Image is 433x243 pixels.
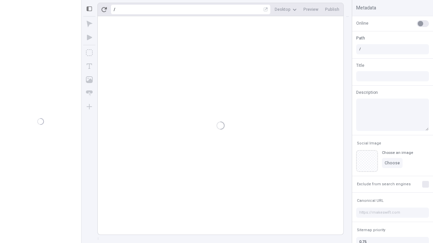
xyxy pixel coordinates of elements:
span: Path [356,35,365,41]
span: Canonical URL [357,198,384,203]
span: Preview [303,7,318,12]
button: Image [83,74,95,86]
span: Choose [385,160,400,166]
button: Desktop [272,4,299,15]
span: Online [356,20,368,26]
span: Desktop [275,7,291,12]
span: Sitemap priority [357,227,385,233]
button: Button [83,87,95,99]
span: Description [356,89,378,96]
button: Sitemap priority [356,226,387,234]
input: https://makeswift.com [356,208,429,218]
button: Publish [322,4,342,15]
button: Canonical URL [356,197,385,205]
button: Choose [382,158,403,168]
span: Title [356,62,364,69]
span: Exclude from search engines [357,182,411,187]
div: / [114,7,115,12]
span: Social Image [357,141,381,146]
span: Publish [325,7,339,12]
button: Exclude from search engines [356,180,412,188]
div: Choose an image [382,150,413,155]
button: Social Image [356,139,383,147]
button: Text [83,60,95,72]
button: Box [83,47,95,59]
button: Preview [301,4,321,15]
